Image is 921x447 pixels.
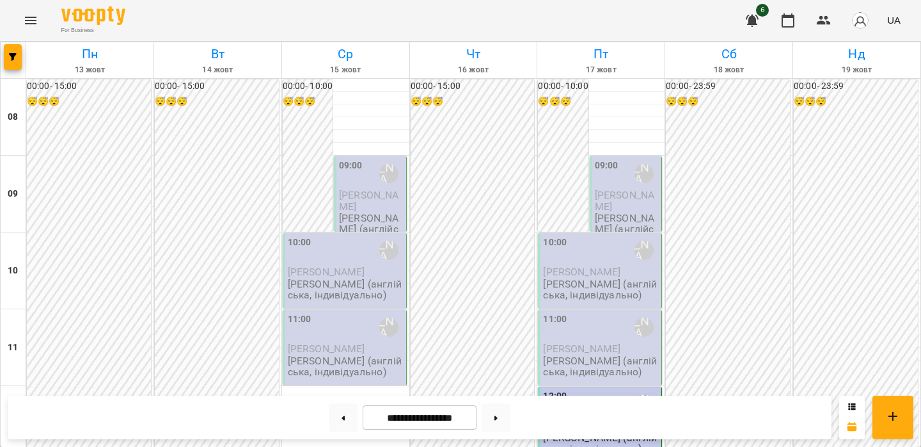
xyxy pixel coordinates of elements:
p: [PERSON_NAME] (англійська, індивідуально) [543,279,659,301]
h6: 18 жовт [667,64,791,76]
h6: Нд [795,44,918,64]
h6: 00:00 - 15:00 [155,79,279,93]
h6: 00:00 - 23:59 [666,79,790,93]
h6: 15 жовт [284,64,407,76]
h6: 😴😴😴 [794,95,918,109]
h6: 10 [8,264,18,278]
span: [PERSON_NAME] [595,189,654,212]
button: UA [882,8,906,32]
button: Menu [15,5,46,36]
label: 11:00 [543,313,567,327]
label: 10:00 [288,236,311,250]
h6: 😴😴😴 [538,95,588,109]
span: For Business [61,26,125,35]
p: [PERSON_NAME] (англійська, індивідуально) [595,213,659,257]
label: 09:00 [595,159,618,173]
h6: 00:00 - 23:59 [794,79,918,93]
h6: Пн [28,44,152,64]
h6: 09 [8,187,18,201]
div: Богуш Альбіна (а) [634,164,654,183]
h6: Вт [156,44,279,64]
div: Богуш Альбіна (а) [379,164,398,183]
label: 10:00 [543,236,567,250]
h6: 00:00 - 10:00 [283,79,333,93]
div: Богуш Альбіна (а) [379,241,398,260]
h6: 19 жовт [795,64,918,76]
div: Богуш Альбіна (а) [634,318,654,337]
h6: Сб [667,44,791,64]
span: [PERSON_NAME] [543,343,620,355]
h6: 😴😴😴 [666,95,790,109]
h6: 😴😴😴 [27,95,151,109]
label: 09:00 [339,159,363,173]
div: Богуш Альбіна (а) [634,241,654,260]
span: UA [887,13,901,27]
span: [PERSON_NAME] [288,266,365,278]
p: [PERSON_NAME] (англійська, індивідуально) [339,213,404,257]
span: [PERSON_NAME] [339,189,398,212]
div: Богуш Альбіна (а) [379,318,398,337]
span: [PERSON_NAME] [543,266,620,278]
p: [PERSON_NAME] (англійська, індивідуально) [288,355,404,378]
h6: 08 [8,110,18,124]
span: [PERSON_NAME] [288,343,365,355]
h6: 14 жовт [156,64,279,76]
h6: 11 [8,341,18,355]
label: 11:00 [288,313,311,327]
img: avatar_s.png [851,12,869,29]
h6: Ср [284,44,407,64]
h6: 00:00 - 15:00 [411,79,535,93]
p: [PERSON_NAME] (англійська, індивідуально) [543,355,659,378]
h6: 17 жовт [539,64,663,76]
h6: Пт [539,44,663,64]
h6: 00:00 - 10:00 [538,79,588,93]
h6: 😴😴😴 [411,95,535,109]
h6: 😴😴😴 [155,95,279,109]
h6: Чт [412,44,535,64]
span: 6 [756,4,769,17]
h6: 00:00 - 15:00 [27,79,151,93]
h6: 16 жовт [412,64,535,76]
img: Voopty Logo [61,6,125,25]
p: [PERSON_NAME] (англійська, індивідуально) [288,279,404,301]
h6: 13 жовт [28,64,152,76]
h6: 😴😴😴 [283,95,333,109]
